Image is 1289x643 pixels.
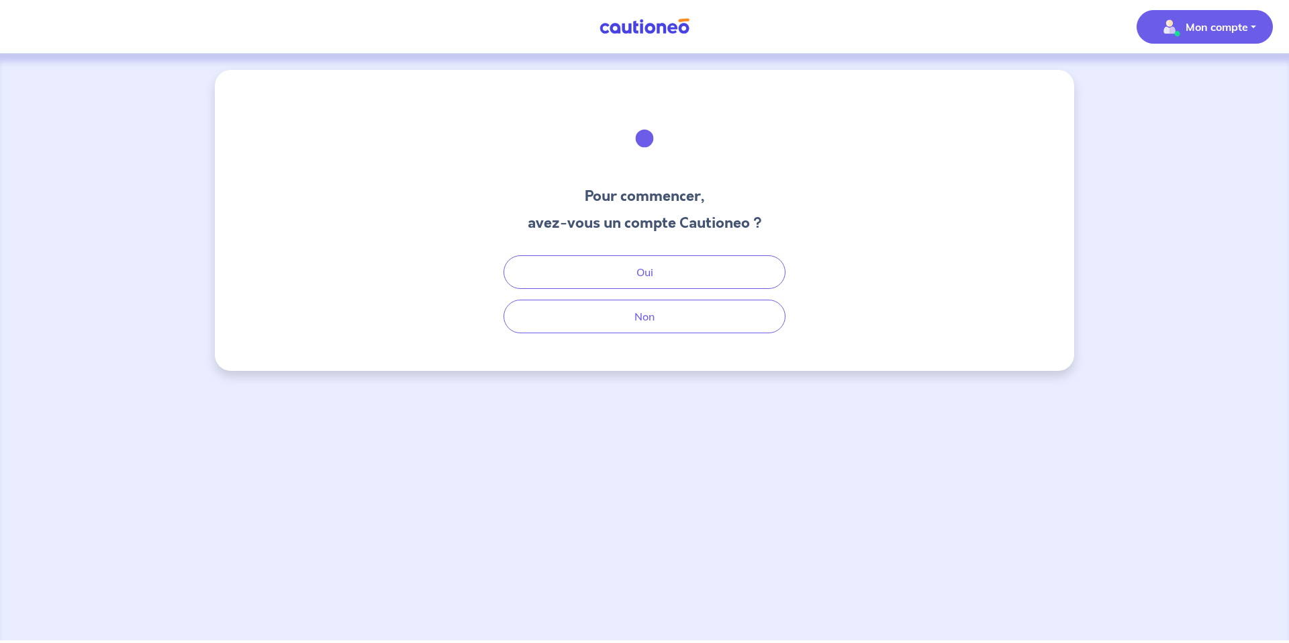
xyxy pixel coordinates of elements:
img: illu_account_valid_menu.svg [1159,16,1180,38]
button: illu_account_valid_menu.svgMon compte [1137,10,1273,44]
h3: Pour commencer, [528,185,762,207]
h3: avez-vous un compte Cautioneo ? [528,212,762,234]
p: Mon compte [1186,19,1248,35]
img: illu_welcome.svg [608,102,681,175]
img: Cautioneo [594,18,695,35]
button: Non [504,300,785,333]
button: Oui [504,255,785,289]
